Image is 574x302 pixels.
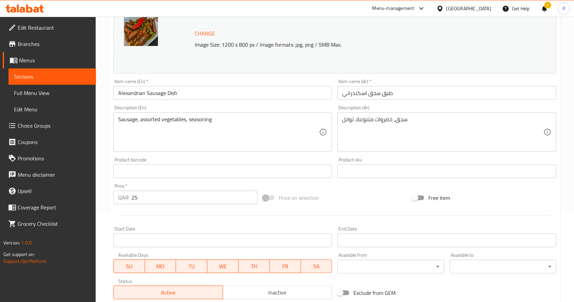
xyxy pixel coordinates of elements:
[113,259,145,273] button: SU
[428,194,450,202] span: Free item
[353,289,396,297] span: Exclude from GEM
[372,4,414,13] div: Menu-management
[124,12,158,46] img: Alexandrian_sausage_dish638507587555377240.jpg
[192,41,508,49] p: Image Size: 1200 x 800 px / Image formats: jpg, png / 5MB Max.
[118,116,319,148] textarea: Sausage, assorted vegetables, seasoning
[18,187,91,195] span: Upsell
[450,260,556,273] div: ​
[3,36,96,52] a: Branches
[176,259,207,273] button: TU
[3,250,35,259] span: Get support on:
[18,154,91,162] span: Promotions
[3,238,20,247] span: Version:
[18,138,91,146] span: Coupons
[14,89,91,97] span: Full Menu View
[195,29,215,38] span: Change
[337,164,556,178] input: Please enter product sku
[3,134,96,150] a: Coupons
[226,288,330,298] span: Inactive
[270,259,301,273] button: FR
[9,68,96,85] a: Sections
[337,260,444,273] div: ​
[210,261,236,271] span: WE
[14,73,91,81] span: Sections
[3,52,96,68] a: Menus
[118,193,129,202] p: QAR
[19,56,91,64] span: Menus
[18,23,91,32] span: Edit Restaurant
[241,261,267,271] span: TH
[3,183,96,199] a: Upsell
[279,194,319,202] span: Price on selection
[18,203,91,211] span: Coverage Report
[9,85,96,101] a: Full Menu View
[342,116,543,148] textarea: سجق، خضروات متنوعة، توابل
[113,286,223,299] button: Active
[116,288,220,298] span: Active
[131,191,257,204] input: Please enter price
[192,27,218,41] button: Change
[337,86,556,100] input: Enter name Ar
[272,261,298,271] span: FR
[3,166,96,183] a: Menu disclaimer
[239,259,270,273] button: TH
[3,150,96,166] a: Promotions
[18,171,91,179] span: Menu disclaimer
[18,220,91,228] span: Grocery Checklist
[223,286,332,299] button: Inactive
[304,261,330,271] span: SA
[446,5,491,12] div: [GEOGRAPHIC_DATA]
[179,261,205,271] span: TU
[3,117,96,134] a: Choice Groups
[18,40,91,48] span: Branches
[3,216,96,232] a: Grocery Checklist
[562,5,565,12] span: P
[14,105,91,113] span: Edit Menu
[3,19,96,36] a: Edit Restaurant
[113,164,332,178] input: Please enter product barcode
[116,261,142,271] span: SU
[21,238,32,247] span: 1.0.0
[3,257,47,266] a: Support.OpsPlatform
[301,259,332,273] button: SA
[18,122,91,130] span: Choice Groups
[113,86,332,100] input: Enter name En
[3,199,96,216] a: Coverage Report
[9,101,96,117] a: Edit Menu
[207,259,239,273] button: WE
[145,259,176,273] button: MO
[148,261,174,271] span: MO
